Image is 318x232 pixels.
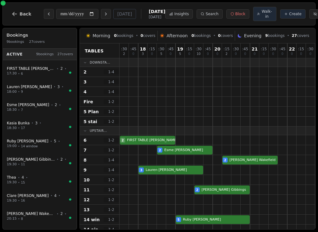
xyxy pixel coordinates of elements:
span: 17 [21,126,25,130]
span: 1 - 2 [104,217,119,222]
span: [PERSON_NAME] Wakefield [7,211,55,216]
span: Kasia Bunka [7,121,30,126]
span: • [18,144,20,149]
span: 4 [54,193,57,198]
span: covers [218,33,233,38]
span: • [65,66,66,71]
button: Ruby [PERSON_NAME]•5•19:00•14 window [3,135,77,152]
button: Kasia Bunka•3•18:30•17 [3,117,77,134]
span: 12 [84,197,89,203]
span: 1 - 2 [104,99,119,104]
span: 1 - 4 [104,69,119,74]
button: [PERSON_NAME] Gibbings•2•19:30•11 [3,154,77,171]
span: • [57,66,59,71]
button: Back [7,7,36,21]
span: 18:30 [7,107,17,113]
span: 3 [84,79,87,85]
span: 5 Plan [84,109,99,115]
span: 21 [252,47,257,51]
span: • [18,71,20,76]
span: [PERSON_NAME] Gibbings [202,187,250,193]
button: Clare [PERSON_NAME]•4•19:30•16 [3,190,77,207]
span: • [18,198,20,203]
span: • [26,175,28,180]
span: Morning [93,33,110,39]
span: 6 [21,71,23,76]
button: [PERSON_NAME] Wakefield•2•20:15•8 [3,208,77,225]
span: • [18,108,20,112]
span: 19:30 [7,162,17,167]
span: [DATE] [149,8,165,15]
span: 1 - 2 [104,109,119,114]
span: 4 [22,175,24,180]
span: 2 [196,188,198,192]
span: • [18,89,20,94]
span: Search [206,11,218,16]
span: 15 [21,180,25,185]
span: Downsta... [90,60,110,65]
span: • [65,212,66,216]
button: [DATE] [113,9,136,19]
span: : 30 [233,47,239,51]
span: : 30 [270,47,276,51]
span: 0 [218,33,220,38]
span: Esme [PERSON_NAME] [164,148,212,153]
button: Search [197,9,222,19]
span: : 30 [158,47,164,51]
span: • [51,193,52,198]
span: Create [289,11,302,16]
span: 5 stai [84,118,97,125]
span: 18:30 [7,126,17,131]
span: : 15 [261,47,267,51]
span: Ruby [PERSON_NAME] [7,139,48,144]
span: 2 [123,52,125,56]
span: 1 - 2 [104,207,119,212]
span: 1 - 2 [104,119,119,124]
span: • [54,84,56,89]
span: 5 [178,217,180,222]
button: Esme [PERSON_NAME]•2•18:30•7 [3,99,77,116]
button: FIRST TABLE [PERSON_NAME] [PERSON_NAME]•2•17:30•6 [3,63,77,80]
span: 2 [55,102,57,107]
span: 9 [265,33,268,38]
span: Clare [PERSON_NAME] [7,193,49,198]
span: 0 [170,52,171,56]
span: 2 [122,138,124,143]
span: Esme [PERSON_NAME] [7,102,49,107]
span: Upstair... [90,128,107,133]
span: • [39,121,41,125]
span: 20:15 [7,216,17,221]
span: 7 [21,108,23,112]
span: [PERSON_NAME] Wakefield [229,158,278,163]
span: 14 window [21,144,38,149]
span: bookings [191,33,211,38]
span: 1 - 4 [104,167,119,172]
span: Insights [174,11,189,16]
button: Thea •4•19:30•15 [3,172,77,189]
span: Block [235,11,245,16]
span: Evening [244,33,261,39]
span: • [18,180,20,185]
span: 19 [177,47,183,51]
button: Previous day [44,9,54,19]
span: : 30 [196,47,202,51]
span: • [59,103,61,107]
span: 1 - 2 [104,187,119,192]
span: 2 [60,66,63,71]
span: : 15 [298,47,304,51]
span: Active [7,52,23,57]
span: bookings [265,33,284,38]
span: 0 [272,52,274,56]
span: FIRST TABLE [PERSON_NAME] [PERSON_NAME] [7,66,55,71]
span: Back [20,12,31,16]
span: • [31,121,33,125]
span: • [213,33,216,38]
span: 5 [160,52,162,56]
span: 2 [84,69,87,75]
span: 11 [84,187,89,193]
span: • [57,157,59,162]
span: 3 [140,168,143,172]
button: Block [226,9,249,19]
span: 17:30 [7,71,17,76]
span: : 15 [149,47,155,51]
